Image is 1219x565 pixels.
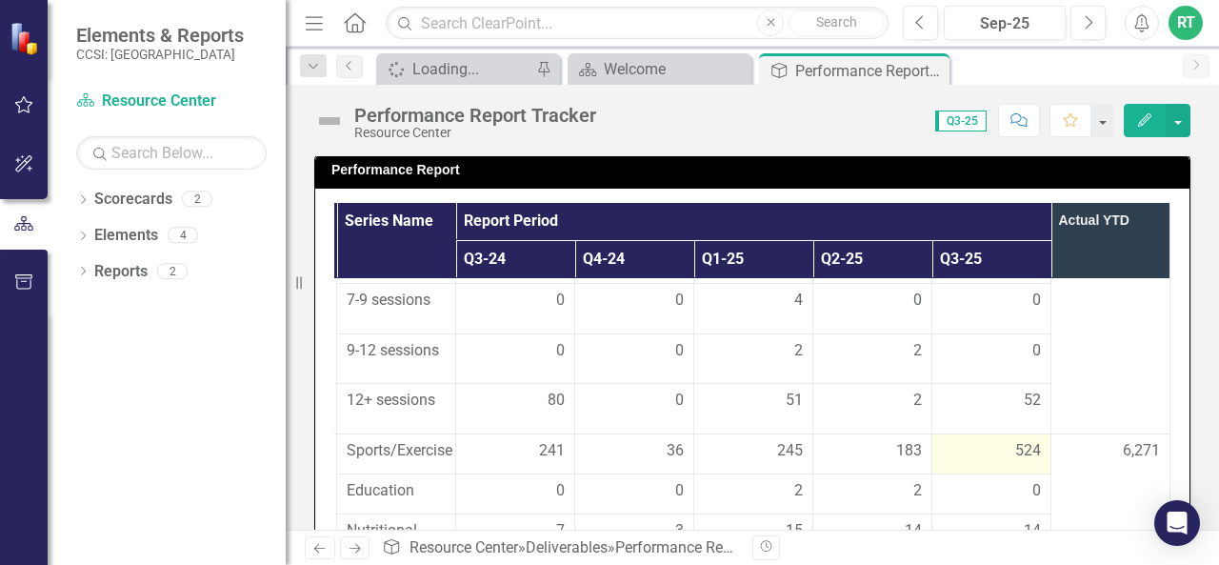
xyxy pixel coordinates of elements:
span: 36 [667,440,684,462]
span: 7-9 sessions [347,290,446,312]
div: Performance Report Tracker [795,59,945,83]
td: Double-Click to Edit [456,434,575,474]
span: 14 [905,520,922,542]
td: Double-Click to Edit [813,283,932,333]
td: Double-Click to Edit [932,384,1051,434]
span: 0 [675,480,684,502]
span: 4 [794,290,803,312]
span: 0 [556,480,565,502]
span: 524 [1015,440,1041,462]
td: Double-Click to Edit [456,333,575,384]
button: Search [789,10,884,36]
span: 2 [913,480,922,502]
span: 80 [548,390,565,412]
span: 0 [556,340,565,362]
div: Resource Center [354,126,596,140]
div: 2 [182,192,212,208]
span: 15 [786,520,803,542]
td: Double-Click to Edit [813,474,932,515]
div: Loading... [412,57,531,81]
td: Double-Click to Edit [575,384,694,434]
td: Double-Click to Edit [456,384,575,434]
button: Sep-25 [944,6,1066,40]
td: Double-Click to Edit [813,384,932,434]
td: Double-Click to Edit [575,474,694,515]
span: Sports/Exercise [347,440,446,462]
td: Double-Click to Edit [694,283,813,333]
img: ClearPoint Strategy [10,21,43,54]
span: Q3-25 [935,111,987,131]
span: 0 [675,390,684,412]
td: Double-Click to Edit [694,474,813,515]
img: Not Defined [314,106,345,136]
span: 0 [675,290,684,312]
div: Performance Report Tracker [354,105,596,126]
button: RT [1169,6,1203,40]
div: 2 [157,263,188,279]
span: 0 [1032,480,1041,502]
a: Elements [94,225,158,247]
span: 2 [913,390,922,412]
td: Double-Click to Edit [813,333,932,384]
a: Resource Center [410,538,518,556]
td: Double-Click to Edit [694,333,813,384]
a: Loading... [381,57,531,81]
span: 51 [786,390,803,412]
td: Double-Click to Edit [575,283,694,333]
td: Double-Click to Edit [694,384,813,434]
span: 0 [913,290,922,312]
td: Double-Click to Edit [575,434,694,474]
td: Double-Click to Edit [456,474,575,515]
div: Open Intercom Messenger [1154,500,1200,546]
a: Reports [94,261,148,283]
td: Double-Click to Edit [456,283,575,333]
span: 3 [675,520,684,542]
span: 241 [539,440,565,462]
td: Double-Click to Edit [694,434,813,474]
div: Welcome [604,57,747,81]
td: Double-Click to Edit [932,434,1051,474]
a: Welcome [572,57,747,81]
span: 0 [1032,340,1041,362]
input: Search ClearPoint... [386,7,889,40]
div: Performance Report Tracker [615,538,803,556]
td: Double-Click to Edit [932,333,1051,384]
td: Double-Click to Edit [932,283,1051,333]
span: 2 [794,340,803,362]
span: Education [347,480,446,502]
span: 245 [777,440,803,462]
span: 52 [1024,390,1041,412]
span: 0 [675,340,684,362]
span: 12+ sessions [347,390,446,412]
td: Double-Click to Edit [813,434,932,474]
span: 0 [556,290,565,312]
span: Elements & Reports [76,24,244,47]
td: Double-Click to Edit [575,333,694,384]
span: 6,271 [1123,441,1160,459]
a: Deliverables [526,538,608,556]
div: Sep-25 [950,12,1059,35]
td: Double-Click to Edit [932,474,1051,515]
span: 2 [913,340,922,362]
div: 4 [168,228,198,244]
a: Resource Center [76,91,267,112]
div: » » [382,537,738,559]
small: CCSI: [GEOGRAPHIC_DATA] [76,47,244,62]
span: 9-12 sessions [347,340,446,362]
span: 183 [896,440,922,462]
input: Search Below... [76,136,267,170]
h3: Performance Report [331,163,1180,177]
span: 2 [794,480,803,502]
span: 7 [556,520,565,542]
span: 0 [1032,290,1041,312]
a: Scorecards [94,189,172,211]
span: 14 [1024,520,1041,542]
span: Search [816,14,857,30]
